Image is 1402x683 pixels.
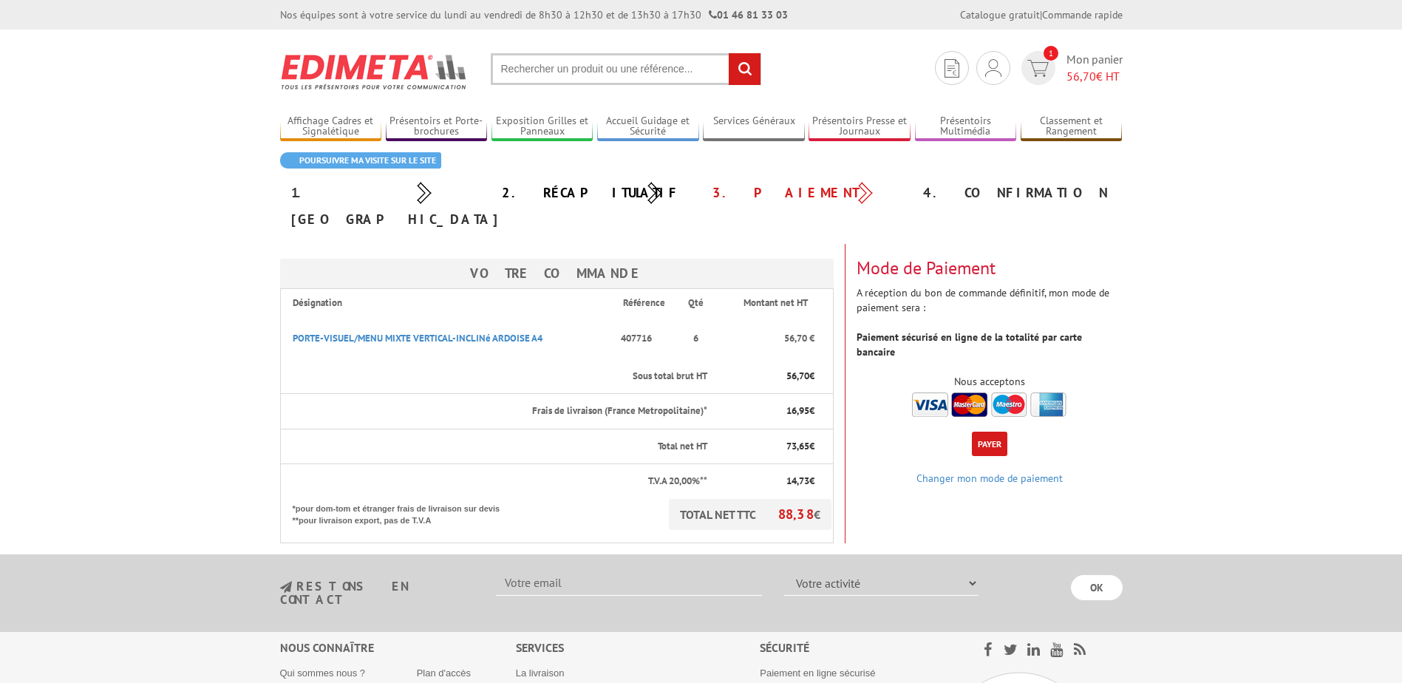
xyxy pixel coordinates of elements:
p: € [721,370,814,384]
p: 407716 [616,324,671,353]
img: Edimeta [280,44,469,99]
h3: Votre Commande [280,259,834,288]
a: Qui sommes nous ? [280,667,366,679]
p: € [721,440,814,454]
p: TOTAL NET TTC € [669,499,831,530]
th: Total net HT [280,429,709,464]
span: 1 [1044,46,1058,61]
p: € [721,404,814,418]
img: newsletter.jpg [280,581,292,594]
strong: 01 46 81 33 03 [709,8,788,21]
p: T.V.A 20,00%** [293,475,707,489]
a: Classement et Rangement [1021,115,1123,139]
span: € HT [1066,68,1123,85]
a: Catalogue gratuit [960,8,1040,21]
p: *pour dom-tom et étranger frais de livraison sur devis **pour livraison export, pas de T.V.A [293,499,514,526]
a: Présentoirs et Porte-brochures [386,115,488,139]
input: Votre email [496,571,762,596]
div: 4. Confirmation [912,180,1123,206]
div: Nos équipes sont à votre service du lundi au vendredi de 8h30 à 12h30 et de 13h30 à 17h30 [280,7,788,22]
h3: Mode de Paiement [857,259,1123,278]
img: accepted.png [912,393,1066,417]
a: Affichage Cadres et Signalétique [280,115,382,139]
input: OK [1071,575,1123,600]
p: 6 [685,332,707,346]
div: Nous connaître [280,639,516,656]
div: A réception du bon de commande définitif, mon mode de paiement sera : [845,244,1134,420]
p: Qté [685,296,707,310]
p: Référence [616,296,671,310]
a: Exposition Grilles et Panneaux [491,115,593,139]
input: Rechercher un produit ou une référence... [491,53,761,85]
th: Sous total brut HT [280,359,709,394]
a: Changer mon mode de paiement [916,472,1063,485]
div: Sécurité [760,639,945,656]
span: 16,95 [786,404,809,417]
a: Accueil Guidage et Sécurité [597,115,699,139]
div: Services [516,639,760,656]
a: Présentoirs Multimédia [915,115,1017,139]
th: Frais de livraison (France Metropolitaine)* [280,394,709,429]
p: Montant net HT [721,296,831,310]
a: Présentoirs Presse et Journaux [809,115,911,139]
a: 2. Récapitulatif [502,184,679,201]
a: Poursuivre ma visite sur le site [280,152,441,169]
p: Désignation [293,296,604,310]
div: | [960,7,1123,22]
strong: Paiement sécurisé en ligne de la totalité par carte bancaire [857,330,1082,359]
span: 88,38 [778,506,814,523]
input: rechercher [729,53,760,85]
span: 73,65 [786,440,809,452]
a: devis rapide 1 Mon panier 56,70€ HT [1018,51,1123,85]
a: Commande rapide [1042,8,1123,21]
h3: restons en contact [280,580,474,606]
img: devis rapide [945,59,959,78]
div: Nous acceptons [857,374,1123,389]
a: PORTE-VISUEL/MENU MIXTE VERTICAL-INCLINé ARDOISE A4 [293,332,542,344]
a: Plan d'accès [417,667,471,679]
img: devis rapide [985,59,1001,77]
a: Services Généraux [703,115,805,139]
p: € [721,475,814,489]
div: 3. Paiement [701,180,912,206]
p: 56,70 € [721,332,814,346]
a: La livraison [516,667,565,679]
span: Mon panier [1066,51,1123,85]
span: 56,70 [1066,69,1096,84]
button: Payer [972,432,1007,456]
span: 14,73 [786,475,809,487]
img: devis rapide [1027,60,1049,77]
a: Paiement en ligne sécurisé [760,667,875,679]
div: 1. [GEOGRAPHIC_DATA] [280,180,491,233]
span: 56,70 [786,370,809,382]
